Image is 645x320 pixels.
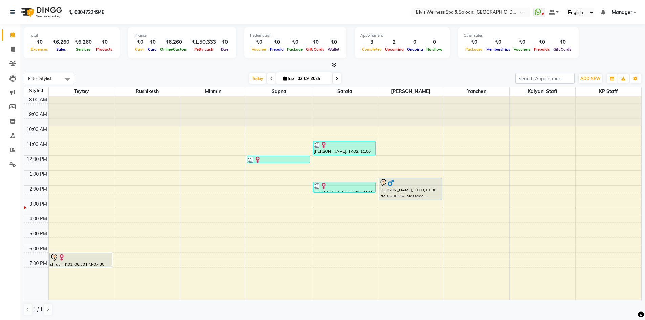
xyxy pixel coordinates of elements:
span: Memberships [485,47,512,52]
div: Finance [133,33,231,38]
span: Manager [612,9,632,16]
span: Vouchers [512,47,532,52]
span: Card [146,47,158,52]
div: shruti, TK01, 06:30 PM-07:30 PM, Coloring With Stylist Consult - Root Touch-Up [50,253,112,267]
div: 0 [425,38,444,46]
div: 10:00 AM [25,126,48,133]
div: [PERSON_NAME], TK02, 11:00 AM-12:00 PM, Waxing - Full Body [313,141,376,155]
img: logo [17,3,64,22]
span: Packages [464,47,485,52]
span: Wallet [326,47,341,52]
span: Sapna [246,87,312,96]
div: ₹6,260 [72,38,94,46]
div: 8:00 AM [28,96,48,103]
div: ₹0 [552,38,573,46]
div: [PERSON_NAME], TK03, 01:30 PM-03:00 PM, Massage - Swedish Massage (90 Min ) [379,178,442,200]
div: [PERSON_NAME], TK02, 12:00 PM-12:30 PM, Waxing Men - Bikini wax [247,156,310,163]
div: 3 [360,38,383,46]
span: Sarala [312,87,378,96]
input: 2025-09-02 [296,73,329,84]
span: Today [249,73,266,84]
div: 0 [405,38,425,46]
div: ₹0 [512,38,532,46]
span: Tue [282,76,296,81]
span: Services [74,47,92,52]
span: Teytey [49,87,114,96]
div: ₹0 [304,38,326,46]
span: Rushikesh [114,87,180,96]
span: Products [94,47,114,52]
div: 2:00 PM [28,186,48,193]
div: ₹0 [285,38,304,46]
span: Expenses [29,47,50,52]
b: 08047224946 [74,3,104,22]
input: Search Appointment [515,73,575,84]
div: 5:00 PM [28,230,48,237]
span: Gift Cards [304,47,326,52]
div: ₹0 [326,38,341,46]
div: ₹0 [94,38,114,46]
span: Filter Stylist [28,76,52,81]
span: Ongoing [405,47,425,52]
span: Prepaids [532,47,552,52]
div: 7:00 PM [28,260,48,267]
span: [PERSON_NAME] [378,87,444,96]
span: ADD NEW [580,76,600,81]
span: 1 / 1 [33,306,43,313]
div: ₹0 [146,38,158,46]
div: 1:00 PM [28,171,48,178]
span: Due [219,47,230,52]
div: 2 [383,38,405,46]
span: Upcoming [383,47,405,52]
span: Prepaid [268,47,285,52]
span: Yanchen [444,87,510,96]
div: 12:00 PM [25,156,48,163]
div: Redemption [250,33,341,38]
div: ₹1,50,333 [189,38,219,46]
div: 3:00 PM [28,200,48,208]
div: ₹0 [219,38,231,46]
div: ₹0 [464,38,485,46]
div: ₹0 [250,38,268,46]
span: Petty cash [193,47,215,52]
div: Other sales [464,33,573,38]
span: Cash [133,47,146,52]
div: ₹6,260 [50,38,72,46]
span: Sales [55,47,68,52]
span: No show [425,47,444,52]
span: Minmin [180,87,246,96]
span: Kalyani Staff [510,87,575,96]
span: Package [285,47,304,52]
div: Appointment [360,33,444,38]
div: ₹0 [268,38,285,46]
div: isha, TK04, 01:45 PM-02:30 PM, Threading - Eye Brows,Threading - Upper Lip,Threading - Forehead [313,182,376,192]
div: 6:00 PM [28,245,48,252]
div: ₹0 [133,38,146,46]
div: ₹6,260 [158,38,189,46]
div: 9:00 AM [28,111,48,118]
span: Completed [360,47,383,52]
div: ₹0 [532,38,552,46]
span: Voucher [250,47,268,52]
div: 11:00 AM [25,141,48,148]
span: Gift Cards [552,47,573,52]
div: Stylist [24,87,48,94]
div: 4:00 PM [28,215,48,222]
span: Online/Custom [158,47,189,52]
div: ₹0 [485,38,512,46]
button: ADD NEW [579,74,602,83]
div: ₹0 [29,38,50,46]
div: Total [29,33,114,38]
span: KP Staff [576,87,641,96]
